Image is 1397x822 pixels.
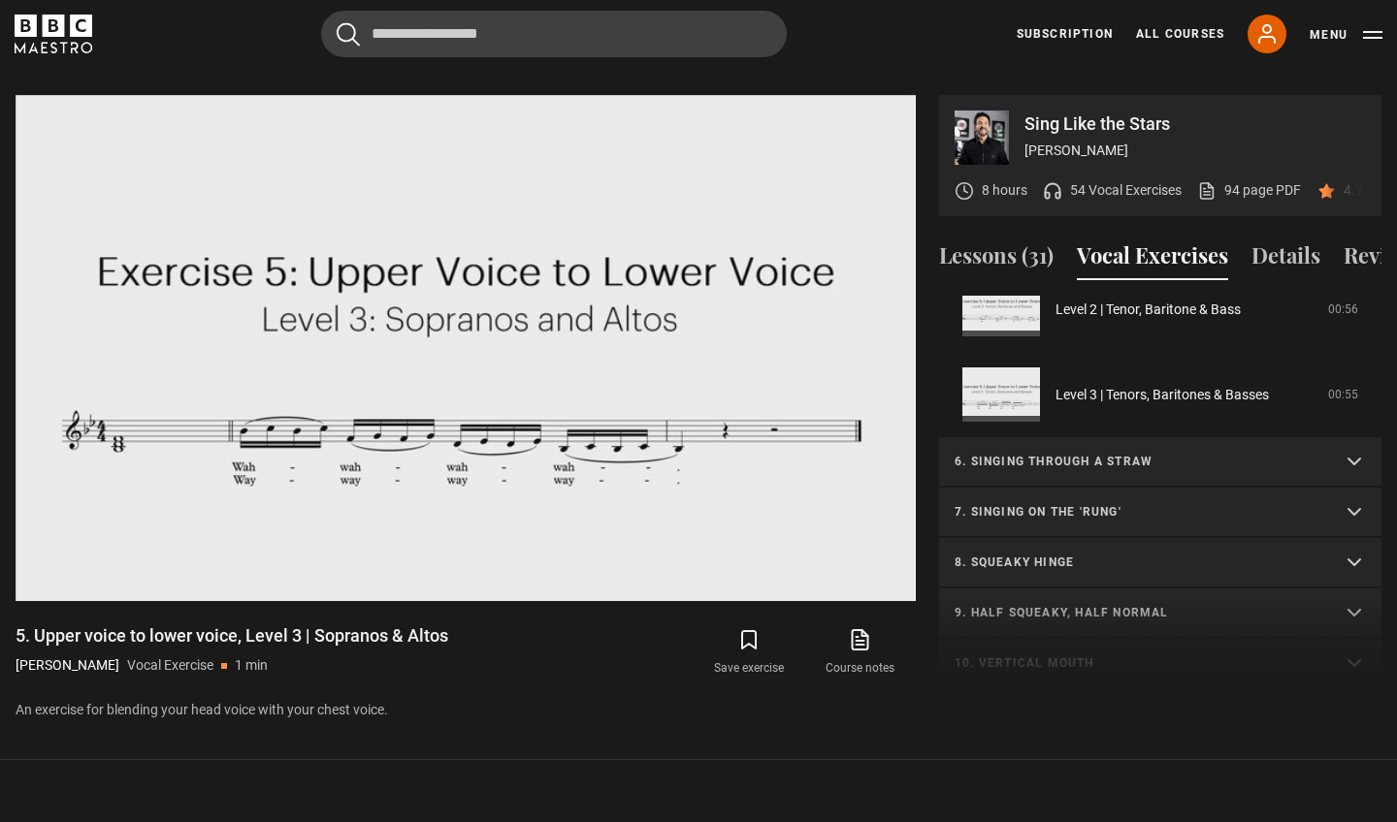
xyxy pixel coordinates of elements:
[1056,300,1241,320] a: Level 2 | Tenor, Baritone & Bass
[939,437,1381,488] summary: 6. Singing through a straw
[16,655,119,676] p: [PERSON_NAME]
[939,588,1381,639] summary: 9. Half squeaky, half normal
[955,453,1319,470] p: 6. Singing through a straw
[321,11,787,57] input: Search
[1070,180,1182,201] p: 54 Vocal Exercises
[1251,239,1320,280] button: Details
[16,700,916,720] p: An exercise for blending your head voice with your chest voice.
[1056,385,1269,405] a: Level 3 | Tenors, Baritones & Basses
[15,15,92,53] svg: BBC Maestro
[16,624,448,648] h1: 5. Upper voice to lower voice, Level 3 | Sopranos & Altos
[1077,239,1228,280] button: Vocal Exercises
[337,22,360,47] button: Submit the search query
[235,655,268,676] p: 1 min
[1024,141,1366,161] p: [PERSON_NAME]
[1136,25,1224,43] a: All Courses
[955,553,1319,571] p: 8. Squeaky hinge
[955,503,1319,521] p: 7. Singing on the 'rung'
[127,655,213,676] p: Vocal Exercise
[982,180,1027,201] p: 8 hours
[1310,25,1382,45] button: Toggle navigation
[939,488,1381,538] summary: 7. Singing on the 'rung'
[16,95,916,601] video-js: Video Player
[1197,180,1301,201] a: 94 page PDF
[1024,115,1366,133] p: Sing Like the Stars
[939,239,1054,280] button: Lessons (31)
[694,624,804,680] button: Save exercise
[939,538,1381,588] summary: 8. Squeaky hinge
[1017,25,1113,43] a: Subscription
[805,624,916,680] a: Course notes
